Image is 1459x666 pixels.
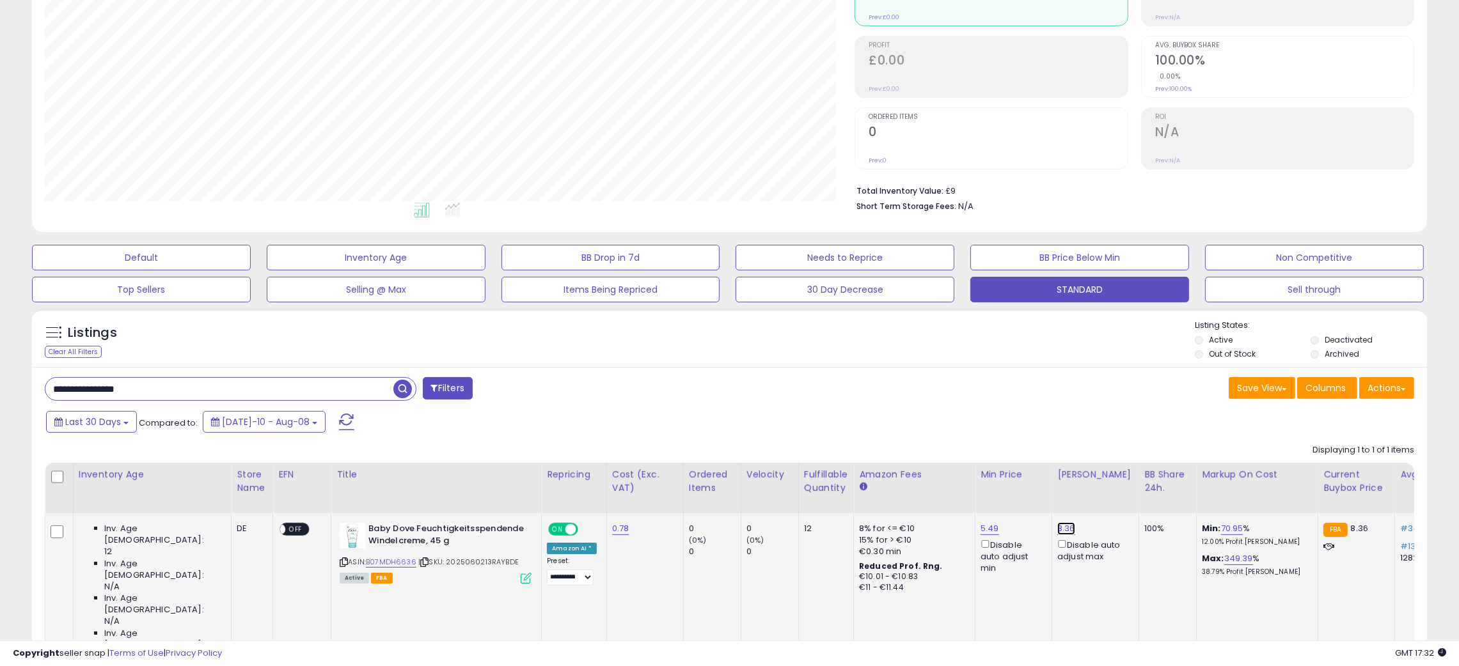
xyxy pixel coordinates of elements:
[547,557,597,585] div: Preset:
[1202,568,1308,577] p: 38.79% Profit [PERSON_NAME]
[1155,42,1414,49] span: Avg. Buybox Share
[1205,277,1424,302] button: Sell through
[166,647,222,659] a: Privacy Policy
[549,524,565,535] span: ON
[859,582,965,593] div: €11 - €11.44
[1359,377,1414,399] button: Actions
[612,468,678,495] div: Cost (Exc. VAT)
[1209,348,1256,359] label: Out of Stock
[856,185,943,196] b: Total Inventory Value:
[859,534,965,546] div: 15% for > €10
[1221,522,1243,535] a: 70.95
[1325,348,1359,359] label: Archived
[1144,468,1191,495] div: BB Share 24h.
[203,411,326,433] button: [DATE]-10 - Aug-08
[1395,647,1446,659] span: 2025-09-8 17:32 GMT
[418,557,519,567] span: | SKU: 2025060213RAYBDE
[104,558,221,581] span: Inv. Age [DEMOGRAPHIC_DATA]:
[1313,444,1414,456] div: Displaying 1 to 1 of 1 items
[547,468,601,481] div: Repricing
[859,523,965,534] div: 8% for <= €10
[689,546,741,557] div: 0
[1224,552,1253,565] a: 349.39
[366,557,416,568] a: B07MDH6636
[1202,552,1224,564] b: Max:
[1205,245,1424,270] button: Non Competitive
[340,523,365,548] img: 316mi1I8M8L._SL40_.jpg
[859,481,867,493] small: Amazon Fees.
[104,523,221,546] span: Inv. Age [DEMOGRAPHIC_DATA]:
[859,571,965,582] div: €10.01 - €10.83
[746,535,764,545] small: (0%)
[970,277,1189,302] button: STANDARD
[1155,85,1192,93] small: Prev: 100.00%
[278,468,326,481] div: EFN
[1144,523,1187,534] div: 100%
[869,125,1127,142] h2: 0
[1057,522,1075,535] a: 8.36
[1155,53,1414,70] h2: 100.00%
[13,647,222,660] div: seller snap | |
[576,524,597,535] span: OFF
[736,245,954,270] button: Needs to Reprice
[109,647,164,659] a: Terms of Use
[1155,72,1181,81] small: 0.00%
[746,468,793,481] div: Velocity
[340,573,369,584] span: All listings currently available for purchase on Amazon
[501,245,720,270] button: BB Drop in 7d
[1155,13,1180,21] small: Prev: N/A
[859,561,943,571] b: Reduced Prof. Rng.
[104,581,120,592] span: N/A
[1323,468,1389,495] div: Current Buybox Price
[1057,538,1129,562] div: Disable auto adjust max
[32,277,251,302] button: Top Sellers
[1155,114,1414,121] span: ROI
[981,538,1042,574] div: Disable auto adjust min
[981,468,1046,481] div: Min Price
[1197,463,1318,513] th: The percentage added to the cost of goods (COGS) that forms the calculator for Min & Max prices.
[104,628,221,651] span: Inv. Age [DEMOGRAPHIC_DATA]-180:
[1400,522,1425,534] span: #344
[869,85,899,93] small: Prev: £0.00
[267,277,485,302] button: Selling @ Max
[958,200,974,212] span: N/A
[804,468,848,495] div: Fulfillable Quantity
[368,523,524,550] b: Baby Dove Feuchtigkeitsspendende Windelcreme, 45 g
[869,53,1127,70] h2: £0.00
[1202,538,1308,546] p: 12.00% Profit [PERSON_NAME]
[267,245,485,270] button: Inventory Age
[869,13,899,21] small: Prev: £0.00
[869,157,887,164] small: Prev: 0
[859,468,970,481] div: Amazon Fees
[1202,523,1308,546] div: %
[65,415,121,428] span: Last 30 Days
[689,468,736,495] div: Ordered Items
[32,245,251,270] button: Default
[804,523,844,534] div: 12
[1351,522,1369,534] span: 8.36
[222,415,310,428] span: [DATE]-10 - Aug-08
[869,114,1127,121] span: Ordered Items
[856,182,1405,197] li: £9
[1400,540,1436,552] span: #131,020
[1202,553,1308,577] div: %
[970,245,1189,270] button: BB Price Below Min
[859,546,965,557] div: €0.30 min
[981,522,999,535] a: 5.49
[1195,320,1427,332] p: Listing States:
[689,523,741,534] div: 0
[1155,125,1414,142] h2: N/A
[1297,377,1357,399] button: Columns
[746,523,798,534] div: 0
[1209,334,1233,345] label: Active
[45,346,102,358] div: Clear All Filters
[104,616,120,627] span: N/A
[1229,377,1295,399] button: Save View
[340,523,532,582] div: ASIN:
[746,546,798,557] div: 0
[286,524,306,535] span: OFF
[736,277,954,302] button: 30 Day Decrease
[46,411,137,433] button: Last 30 Days
[237,468,267,495] div: Store Name
[612,522,629,535] a: 0.78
